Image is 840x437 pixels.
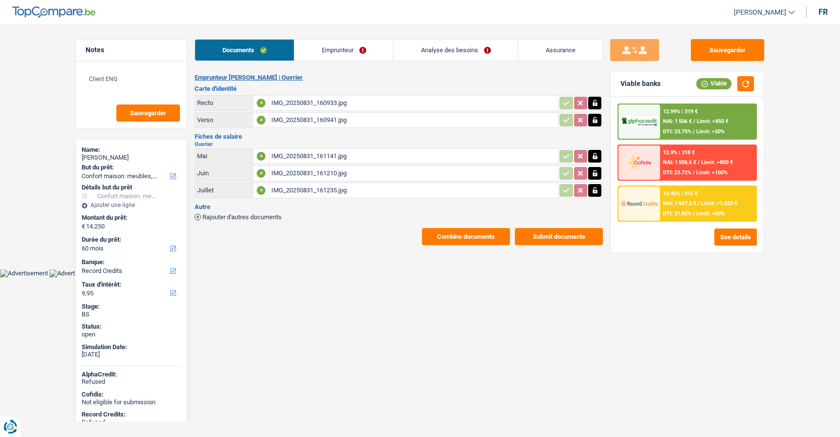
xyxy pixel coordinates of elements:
[663,118,692,125] span: NAI: 1 506 €
[82,281,179,289] label: Taux d'intérêt:
[82,214,179,222] label: Montant du prêt:
[82,311,181,318] div: BS
[82,236,179,244] label: Durée du prêt:
[271,183,556,198] div: IMG_20250831_161235.jpg
[82,323,181,331] div: Status:
[696,78,731,89] div: Viable
[257,152,265,161] div: A
[726,4,795,21] a: [PERSON_NAME]
[663,190,698,197] div: 12.45% | 315 €
[82,343,181,351] div: Simulation Date:
[663,159,696,166] span: NAI: 1 506,6 €
[82,164,179,171] label: But du prêt:
[82,391,181,398] div: Cofidis:
[394,40,518,61] a: Analyse des besoins
[693,210,695,217] span: /
[195,142,603,147] h2: Ouvrier
[130,110,166,116] span: Sauvegarder
[271,166,556,181] div: IMG_20250831_161210.jpg
[698,159,700,166] span: /
[271,149,556,164] div: IMG_20250831_161141.jpg
[621,194,657,212] img: Record Credits
[82,398,181,406] div: Not eligible for submission
[422,228,510,245] button: Combine documents
[82,202,181,208] div: Ajouter une ligne
[82,184,181,191] div: Détails but du prêt
[257,169,265,178] div: A
[663,128,691,135] span: DTI: 23.75%
[197,187,251,194] div: Juillet
[197,152,251,160] div: Mai
[12,6,95,18] img: TopCompare Logo
[621,153,657,171] img: Cofidis
[116,104,180,122] button: Sauvegarder
[82,371,181,378] div: AlphaCredit:
[86,46,177,54] h5: Notes
[195,133,603,140] h3: Fiches de salaire
[714,229,757,246] button: See details
[197,116,251,124] div: Verso
[82,418,181,426] div: Refused
[663,169,691,176] span: DTI: 23.72%
[195,40,294,61] a: Documents
[696,128,725,135] span: Limit: <50%
[202,214,282,220] span: Rajouter d'autres documents
[197,169,251,177] div: Juin
[82,411,181,418] div: Record Credits:
[82,351,181,358] div: [DATE]
[663,149,695,156] div: 12.9% | 318 €
[697,118,729,125] span: Limit: >850 €
[257,99,265,107] div: A
[195,204,603,210] h3: Autre
[257,186,265,195] div: A
[701,159,733,166] span: Limit: >800 €
[663,200,696,207] span: NAI: 1 667,5 €
[693,128,695,135] span: /
[294,40,393,61] a: Emprunteur
[195,85,603,92] h3: Carte d'identité
[257,116,265,125] div: A
[82,223,85,230] span: €
[518,40,602,61] a: Assurance
[82,258,179,266] label: Banque:
[49,270,97,277] img: Advertisement
[663,210,691,217] span: DTI: 21.82%
[620,80,661,88] div: Viable banks
[197,99,251,106] div: Recto
[696,169,728,176] span: Limit: <100%
[818,7,828,17] div: fr
[195,214,282,220] button: Rajouter d'autres documents
[693,169,695,176] span: /
[82,378,181,386] div: Refused
[621,116,657,127] img: AlphaCredit
[271,113,556,127] div: IMG_20250831_160941.jpg
[696,210,725,217] span: Limit: <60%
[693,118,695,125] span: /
[734,8,786,17] span: [PERSON_NAME]
[701,200,737,207] span: Limit: >1.033 €
[195,74,603,82] h2: Emprunteur [PERSON_NAME] | Ouvrier
[271,96,556,110] div: IMG_20250831_160933.jpg
[82,331,181,338] div: open
[663,108,698,115] div: 12.99% | 319 €
[82,146,181,154] div: Name:
[698,200,700,207] span: /
[82,154,181,162] div: [PERSON_NAME]
[82,303,181,311] div: Stage:
[691,39,764,61] button: Sauvegarder
[515,228,603,245] button: Submit documents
